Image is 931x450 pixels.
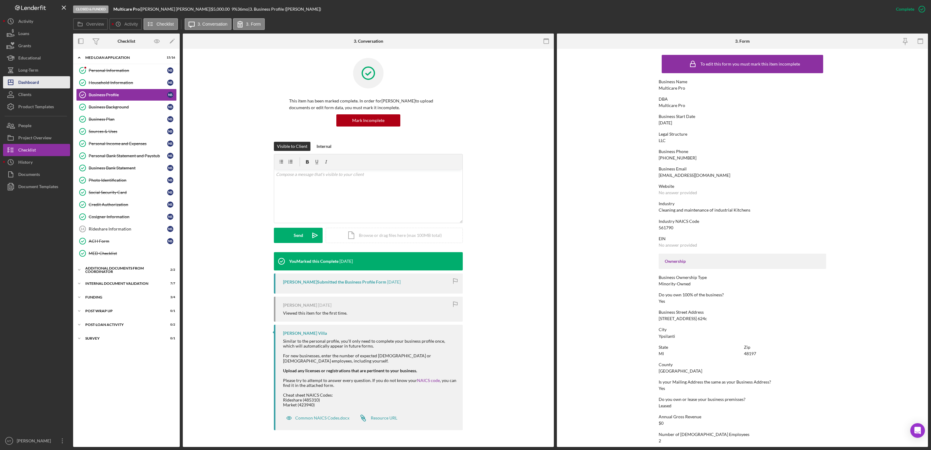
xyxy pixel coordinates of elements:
div: 0 / 1 [164,337,175,340]
button: People [3,120,70,132]
time: 2025-03-25 19:02 [339,259,353,264]
a: Sources & UsesNS [76,125,177,137]
div: MI [659,351,664,356]
div: 9 % [232,7,237,12]
div: ACH Form [89,239,167,244]
div: Similar to the personal profile, you'll only need to complete your business profile once, which w... [283,339,457,407]
button: Long-Term [3,64,70,76]
div: [PERSON_NAME] [PERSON_NAME] | [141,7,211,12]
div: [EMAIL_ADDRESS][DOMAIN_NAME] [659,173,730,178]
div: Do you own 100% of the business? [659,292,826,297]
div: Do you own or lease your business premisses? [659,397,826,402]
a: Household InformationNS [76,77,177,89]
button: Common NAICS Codes.docx [283,412,352,424]
div: Business Bank Statement [89,166,167,170]
div: Yes [659,299,665,304]
div: [PHONE_NUMBER] [659,155,696,160]
div: $5,000.00 [211,7,232,12]
div: Closed & Funded [73,5,108,13]
div: Funding [85,295,160,299]
div: 3 / 4 [164,295,175,299]
div: Post-Loan Activity [85,323,160,327]
div: Multicare Pro [659,86,685,91]
div: City [659,327,826,332]
button: 3. Conversation [185,18,232,30]
div: Business Plan [89,117,167,122]
div: Legal Structure [659,132,826,137]
div: 2 / 2 [164,268,175,272]
div: Educational [18,52,41,66]
button: Activity [3,15,70,27]
div: Minority-Owned [659,281,691,286]
div: N S [167,177,173,183]
div: Industry NAICS Code [659,219,826,224]
div: Personal Income and Expenses [89,141,167,146]
button: Send [274,228,323,243]
div: Business Street Address [659,310,826,315]
div: N S [167,165,173,171]
div: Personal Bank Statement and Paystub [89,153,167,158]
div: Annual Gross Revenue [659,414,826,419]
button: Overview [73,18,108,30]
a: Educational [3,52,70,64]
div: N S [167,141,173,147]
div: [STREET_ADDRESS] 624c [659,316,707,321]
div: Post Wrap Up [85,309,160,313]
div: Open Intercom Messenger [910,423,925,438]
div: EIN [659,236,826,241]
a: Grants [3,40,70,52]
div: Visible to Client [277,142,307,151]
a: Photo IdentificationNS [76,174,177,186]
button: Checklist [143,18,178,30]
div: Activity [18,15,33,29]
label: Activity [124,22,138,27]
div: LLC [659,138,666,143]
div: [PERSON_NAME] Villa [283,331,327,336]
button: Product Templates [3,101,70,113]
div: Multicare Pro [659,103,685,108]
a: Social Security CardNS [76,186,177,198]
div: Survey [85,337,160,340]
div: Personal Information [89,68,167,73]
div: N S [167,92,173,98]
button: History [3,156,70,168]
div: History [18,156,33,170]
div: Website [659,184,826,189]
div: Rideshare Information [89,227,167,231]
text: MT [7,439,11,443]
div: Mark Incomplete [352,114,384,127]
div: Document Templates [18,180,58,194]
a: MED Checklist [76,247,177,259]
strong: Upload any licenses or registrations that are pertinent to your business. [283,368,417,373]
a: Credit AuthorizationNS [76,198,177,211]
button: 3. Form [233,18,265,30]
div: Send [294,228,303,243]
button: Checklist [3,144,70,156]
div: People [18,120,31,133]
div: Business Profile [89,92,167,97]
div: N S [167,238,173,244]
button: Dashboard [3,76,70,88]
label: 3. Form [246,22,261,27]
div: Yes [659,386,665,391]
div: Loans [18,27,29,41]
div: 3. Form [735,39,750,44]
div: No answer provided [659,190,697,195]
div: No answer provided [659,243,697,248]
a: Resource URL [356,412,397,424]
div: [PERSON_NAME] Submitted the Business Profile Form [283,280,386,284]
button: Loans [3,27,70,40]
div: N S [167,67,173,73]
div: Business Phone [659,149,826,154]
button: Internal [313,142,335,151]
div: Social Security Card [89,190,167,195]
div: Ownership [665,259,820,264]
a: Documents [3,168,70,180]
a: Clients [3,88,70,101]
